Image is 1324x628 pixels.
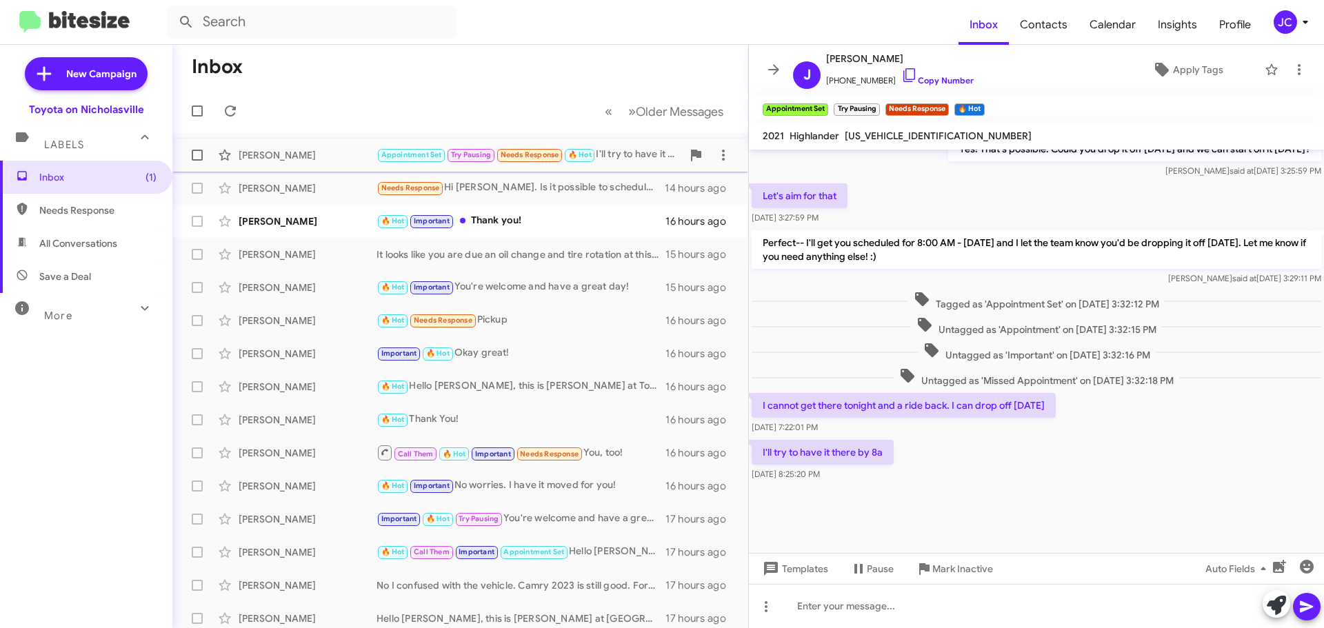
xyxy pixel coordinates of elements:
[752,393,1056,418] p: I cannot get there tonight and a ride back. I can drop off [DATE]
[459,514,499,523] span: Try Pausing
[752,440,894,465] p: I'll try to have it there by 8a
[1079,5,1147,45] a: Calendar
[503,547,564,556] span: Appointment Set
[1165,165,1321,176] span: [PERSON_NAME] [DATE] 3:25:59 PM
[414,283,450,292] span: Important
[239,247,377,261] div: [PERSON_NAME]
[1208,5,1262,45] span: Profile
[954,103,984,116] small: 🔥 Hot
[1009,5,1079,45] a: Contacts
[665,347,737,361] div: 16 hours ago
[597,97,732,125] nav: Page navigation example
[239,281,377,294] div: [PERSON_NAME]
[381,349,417,358] span: Important
[665,611,737,625] div: 17 hours ago
[665,413,737,427] div: 16 hours ago
[752,469,820,479] span: [DATE] 8:25:20 PM
[1194,556,1283,581] button: Auto Fields
[839,556,905,581] button: Pause
[377,147,682,163] div: I'll try to have it there by 8a
[414,481,450,490] span: Important
[620,97,732,125] button: Next
[826,67,974,88] span: [PHONE_NUMBER]
[146,170,157,184] span: (1)
[377,578,665,592] div: No I confused with the vehicle. Camry 2023 is still good. Forget about it.
[239,214,377,228] div: [PERSON_NAME]
[905,556,1004,581] button: Mark Inactive
[636,104,723,119] span: Older Messages
[239,545,377,559] div: [PERSON_NAME]
[908,291,1165,311] span: Tagged as 'Appointment Set' on [DATE] 3:32:12 PM
[1230,165,1254,176] span: said at
[381,216,405,225] span: 🔥 Hot
[665,545,737,559] div: 17 hours ago
[894,367,1179,387] span: Untagged as 'Missed Appointment' on [DATE] 3:32:18 PM
[475,449,511,458] span: Important
[44,139,84,151] span: Labels
[381,283,405,292] span: 🔥 Hot
[239,347,377,361] div: [PERSON_NAME]
[377,544,665,560] div: Hello [PERSON_NAME], it has been a while since we have seen your 2021 Highlander at [GEOGRAPHIC_D...
[885,103,949,116] small: Needs Response
[1168,273,1321,283] span: [PERSON_NAME] [DATE] 3:29:11 PM
[377,378,665,394] div: Hello [PERSON_NAME], this is [PERSON_NAME] at Toyota on [GEOGRAPHIC_DATA]. It's been a while sinc...
[1116,57,1258,82] button: Apply Tags
[918,342,1156,362] span: Untagged as 'Important' on [DATE] 3:32:16 PM
[66,67,137,81] span: New Campaign
[39,236,117,250] span: All Conversations
[381,183,440,192] span: Needs Response
[239,148,377,162] div: [PERSON_NAME]
[39,203,157,217] span: Needs Response
[426,349,450,358] span: 🔥 Hot
[752,183,847,208] p: Let's aim for that
[377,478,665,494] div: No worries. I have it moved for you!
[239,479,377,493] div: [PERSON_NAME]
[911,316,1162,336] span: Untagged as 'Appointment' on [DATE] 3:32:15 PM
[760,556,828,581] span: Templates
[803,64,811,86] span: J
[959,5,1009,45] span: Inbox
[414,316,472,325] span: Needs Response
[752,212,819,223] span: [DATE] 3:27:59 PM
[845,130,1032,142] span: [US_VEHICLE_IDENTIFICATION_NUMBER]
[377,312,665,328] div: Pickup
[596,97,621,125] button: Previous
[192,56,243,78] h1: Inbox
[381,415,405,424] span: 🔥 Hot
[381,547,405,556] span: 🔥 Hot
[665,446,737,460] div: 16 hours ago
[39,270,91,283] span: Save a Deal
[239,578,377,592] div: [PERSON_NAME]
[665,281,737,294] div: 15 hours ago
[381,514,417,523] span: Important
[443,449,466,458] span: 🔥 Hot
[1274,10,1297,34] div: JC
[25,57,148,90] a: New Campaign
[39,170,157,184] span: Inbox
[377,345,665,361] div: Okay great!
[381,481,405,490] span: 🔥 Hot
[520,449,579,458] span: Needs Response
[239,314,377,327] div: [PERSON_NAME]
[377,213,665,229] div: Thank you!
[834,103,879,116] small: Try Pausing
[377,511,665,527] div: You're welcome and have a great day!
[377,611,665,625] div: Hello [PERSON_NAME], this is [PERSON_NAME] at [GEOGRAPHIC_DATA] on [GEOGRAPHIC_DATA]. It's been a...
[932,556,993,581] span: Mark Inactive
[239,512,377,526] div: [PERSON_NAME]
[377,247,665,261] div: It looks like you are due an oil change and tire rotation at this time.
[1147,5,1208,45] a: Insights
[451,150,491,159] span: Try Pausing
[1262,10,1309,34] button: JC
[44,310,72,322] span: More
[605,103,612,120] span: «
[867,556,894,581] span: Pause
[414,547,450,556] span: Call Them
[752,230,1321,269] p: Perfect-- I'll get you scheduled for 8:00 AM - [DATE] and I let the team know you'd be dropping i...
[665,247,737,261] div: 15 hours ago
[568,150,592,159] span: 🔥 Hot
[665,214,737,228] div: 16 hours ago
